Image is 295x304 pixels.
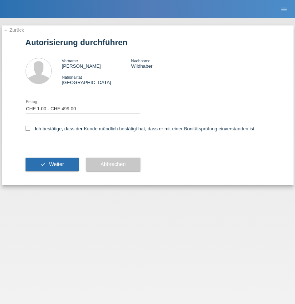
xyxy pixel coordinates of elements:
[49,161,64,167] span: Weiter
[131,59,150,63] span: Nachname
[62,74,131,85] div: [GEOGRAPHIC_DATA]
[62,58,131,69] div: [PERSON_NAME]
[40,161,46,167] i: check
[277,7,291,11] a: menu
[101,161,126,167] span: Abbrechen
[86,158,140,171] button: Abbrechen
[4,27,24,33] a: ← Zurück
[280,6,288,13] i: menu
[26,158,79,171] button: check Weiter
[26,126,256,131] label: Ich bestätige, dass der Kunde mündlich bestätigt hat, dass er mit einer Bonitätsprüfung einversta...
[62,75,82,79] span: Nationalität
[62,59,78,63] span: Vorname
[26,38,270,47] h1: Autorisierung durchführen
[131,58,200,69] div: Wildhaber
